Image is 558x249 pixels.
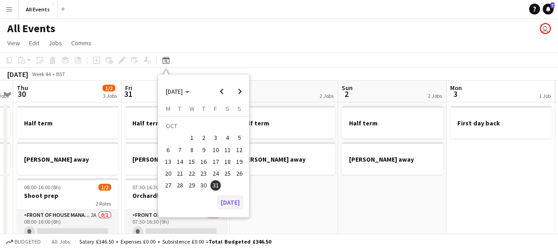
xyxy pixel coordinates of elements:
[226,105,229,113] span: S
[198,133,209,144] span: 2
[132,184,169,191] span: 07:30-16:30 (9h)
[79,238,271,245] div: Salary £346.50 + Expenses £0.00 + Subsistence £0.00 =
[125,192,227,200] h3: Orchardleigh shoot
[17,119,118,127] h3: Half term
[7,70,28,79] div: [DATE]
[30,71,53,77] span: Week 44
[234,156,245,167] span: 19
[25,37,43,49] a: Edit
[198,179,209,191] button: 30-10-2025
[342,142,443,175] app-job-card: [PERSON_NAME] away
[234,144,245,155] span: 12
[198,156,209,168] button: 16-10-2025
[4,37,24,49] a: View
[233,119,335,127] h3: Half term
[213,82,231,101] button: Previous month
[428,92,442,99] div: 2 Jobs
[210,156,221,167] span: 17
[175,156,185,167] span: 14
[342,106,443,139] app-job-card: Half term
[163,144,174,155] span: 6
[7,22,55,35] h1: All Events
[217,195,243,210] button: [DATE]
[125,119,227,127] h3: Half term
[231,82,249,101] button: Next month
[5,237,42,247] button: Budgeted
[165,105,170,113] span: M
[125,84,132,92] span: Fri
[539,92,550,99] div: 1 Job
[24,184,61,191] span: 08:00-16:00 (8h)
[125,210,227,241] app-card-role: Front of House Manager2A0/107:30-16:30 (9h)
[17,106,118,139] app-job-card: Half term
[56,71,65,77] div: BST
[210,168,221,179] span: 24
[96,200,111,207] span: 2 Roles
[49,39,62,47] span: Jobs
[174,156,186,168] button: 14-10-2025
[166,87,183,96] span: [DATE]
[222,168,233,179] button: 25-10-2025
[222,133,233,144] span: 4
[198,144,209,156] button: 09-10-2025
[209,156,221,168] button: 17-10-2025
[186,144,197,155] span: 8
[543,4,553,14] a: 7
[174,168,186,179] button: 21-10-2025
[342,155,443,163] h3: [PERSON_NAME] away
[175,144,185,155] span: 7
[209,132,221,144] button: 03-10-2025
[29,39,39,47] span: Edit
[163,168,174,179] span: 20
[449,89,462,99] span: 3
[186,156,198,168] button: 15-10-2025
[450,84,462,92] span: Mon
[209,179,221,191] button: 31-10-2025
[125,106,227,139] app-job-card: Half term
[233,132,245,144] button: 05-10-2025
[320,92,334,99] div: 2 Jobs
[342,119,443,127] h3: Half term
[234,133,245,144] span: 5
[222,156,233,168] button: 18-10-2025
[189,105,194,113] span: W
[540,23,551,34] app-user-avatar: Lucy Hinks
[234,168,245,179] span: 26
[17,142,118,175] app-job-card: [PERSON_NAME] away
[233,144,245,156] button: 12-10-2025
[7,39,20,47] span: View
[17,210,118,241] app-card-role: Front of House Manager2A0/108:00-16:00 (8h)
[186,133,197,144] span: 1
[210,180,221,191] span: 31
[198,168,209,179] span: 23
[103,92,117,99] div: 3 Jobs
[186,168,197,179] span: 22
[175,180,185,191] span: 28
[186,144,198,156] button: 08-10-2025
[202,105,205,113] span: T
[198,144,209,155] span: 9
[233,142,335,175] app-job-card: [PERSON_NAME] away
[186,180,197,191] span: 29
[162,179,174,191] button: 27-10-2025
[15,89,28,99] span: 30
[186,179,198,191] button: 29-10-2025
[163,156,174,167] span: 13
[198,168,209,179] button: 23-10-2025
[222,132,233,144] button: 04-10-2025
[162,144,174,156] button: 06-10-2025
[450,106,552,139] app-job-card: First day back
[222,144,233,156] button: 11-10-2025
[125,142,227,175] app-job-card: [PERSON_NAME] away
[163,180,174,191] span: 27
[17,84,28,92] span: Thu
[45,37,66,49] a: Jobs
[68,37,95,49] a: Comms
[15,239,41,245] span: Budgeted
